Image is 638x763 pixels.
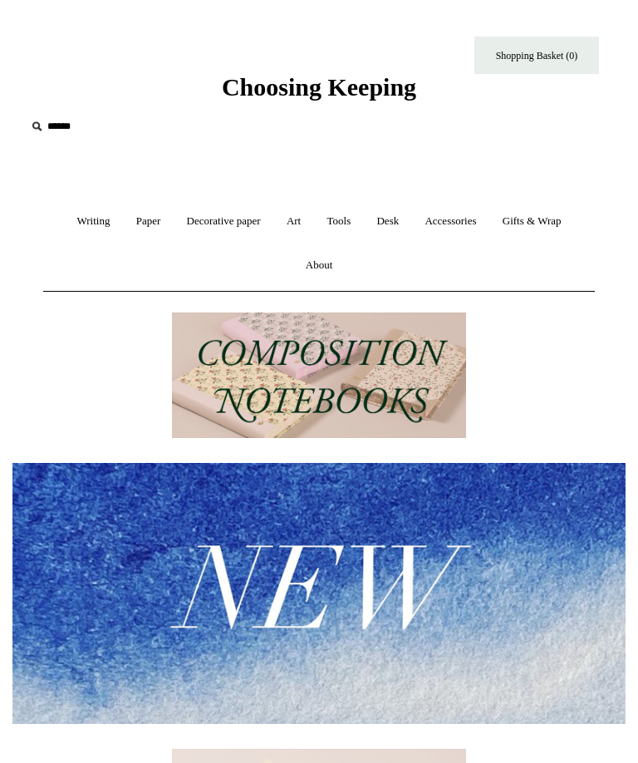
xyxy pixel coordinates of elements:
a: Tools [316,199,363,244]
a: Paper [125,199,173,244]
img: 202302 Composition ledgers.jpg__PID:69722ee6-fa44-49dd-a067-31375e5d54ec [172,313,466,438]
a: Art [275,199,312,244]
a: Accessories [413,199,488,244]
a: About [294,244,345,288]
span: Choosing Keeping [222,73,416,101]
a: Writing [65,199,121,244]
img: New.jpg__PID:f73bdf93-380a-4a35-bcfe-7823039498e1 [12,463,626,724]
a: Desk [365,199,410,244]
a: Decorative paper [175,199,272,244]
a: Shopping Basket (0) [474,37,599,74]
a: Choosing Keeping [222,86,416,98]
a: Gifts & Wrap [491,199,573,244]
